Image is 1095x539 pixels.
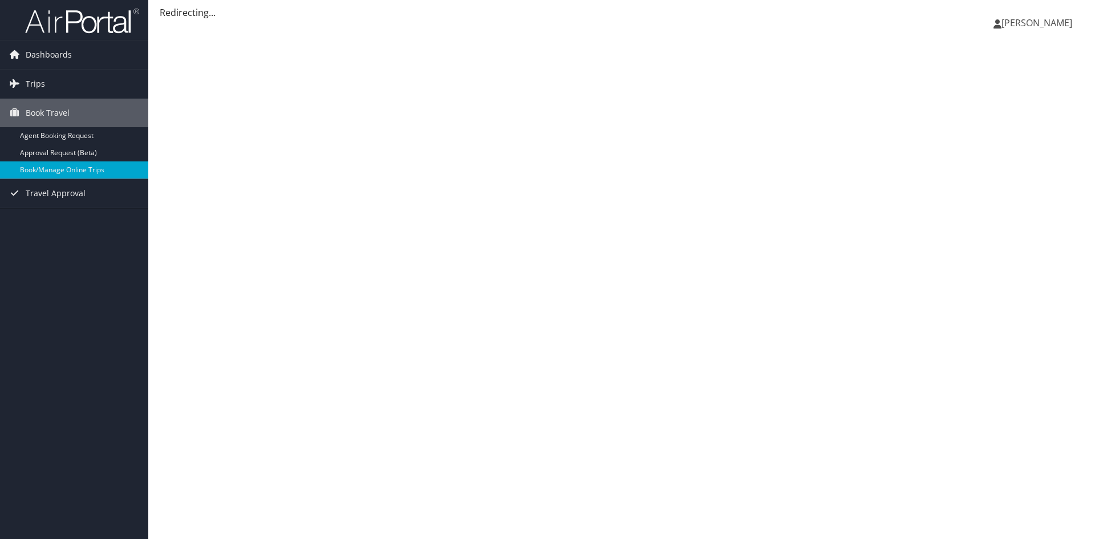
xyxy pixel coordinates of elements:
[26,99,70,127] span: Book Travel
[993,6,1084,40] a: [PERSON_NAME]
[26,179,86,208] span: Travel Approval
[25,7,139,34] img: airportal-logo.png
[1001,17,1072,29] span: [PERSON_NAME]
[26,40,72,69] span: Dashboards
[160,6,1084,19] div: Redirecting...
[26,70,45,98] span: Trips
